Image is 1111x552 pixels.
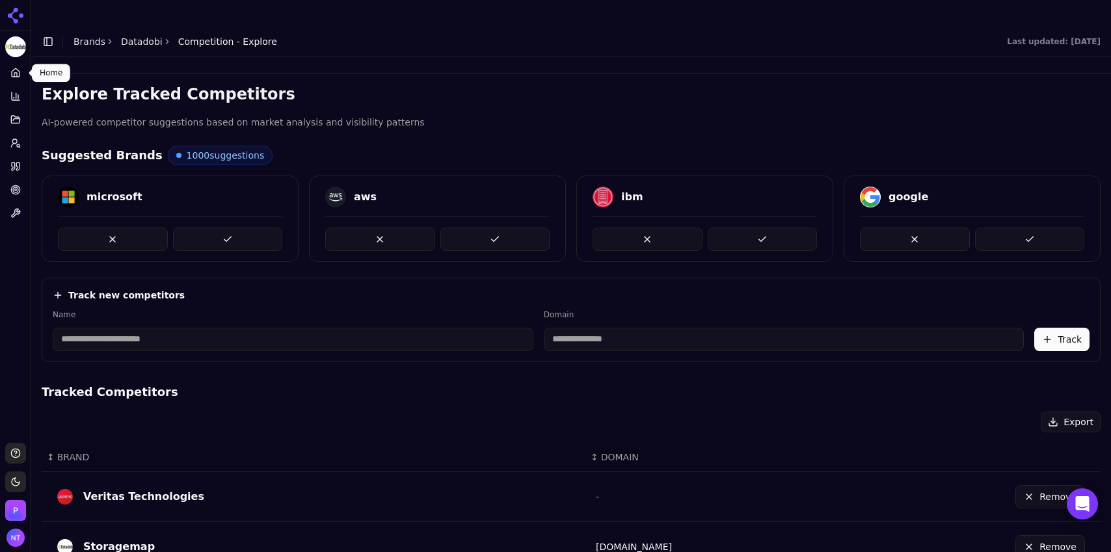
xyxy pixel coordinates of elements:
[121,35,163,48] a: Datadobi
[601,451,639,464] span: DOMAIN
[5,36,26,57] button: Current brand: Datadobi
[42,443,585,472] th: BRAND
[7,529,25,547] img: Nate Tower
[596,542,672,552] a: [DOMAIN_NAME]
[860,187,881,207] img: google
[57,451,90,464] span: BRAND
[1034,328,1090,351] button: Track
[5,500,26,521] img: Perrill
[58,187,79,207] img: microsoft
[83,489,204,505] div: Veritas Technologies
[7,529,25,547] button: Open user button
[596,492,599,502] span: -
[1007,36,1101,47] div: Last updated: [DATE]
[42,84,1101,105] h3: Explore Tracked Competitors
[354,189,377,205] div: aws
[593,187,613,207] img: ibm
[74,35,277,48] nav: breadcrumb
[1041,412,1101,432] button: Export
[5,36,26,57] img: Datadobi
[621,189,643,205] div: ibm
[32,64,70,82] div: Home
[5,500,26,521] button: Open organization switcher
[42,115,1101,130] p: AI-powered competitor suggestions based on market analysis and visibility patterns
[178,35,277,48] span: Competition - Explore
[1067,488,1098,519] div: Open Intercom Messenger
[585,443,814,472] th: DOMAIN
[57,489,73,505] img: veritas technologies
[42,146,163,164] h4: Suggested Brands
[42,383,1101,401] h4: Tracked Competitors
[889,189,928,205] div: google
[68,289,185,302] h4: Track new competitors
[187,149,265,162] span: 1000 suggestions
[87,189,142,205] div: microsoft
[47,451,580,464] div: ↕BRAND
[544,309,1024,320] label: Domain
[325,187,346,207] img: aws
[74,36,105,47] a: Brands
[53,309,533,320] label: Name
[1015,485,1085,508] button: Remove
[591,451,809,464] div: ↕DOMAIN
